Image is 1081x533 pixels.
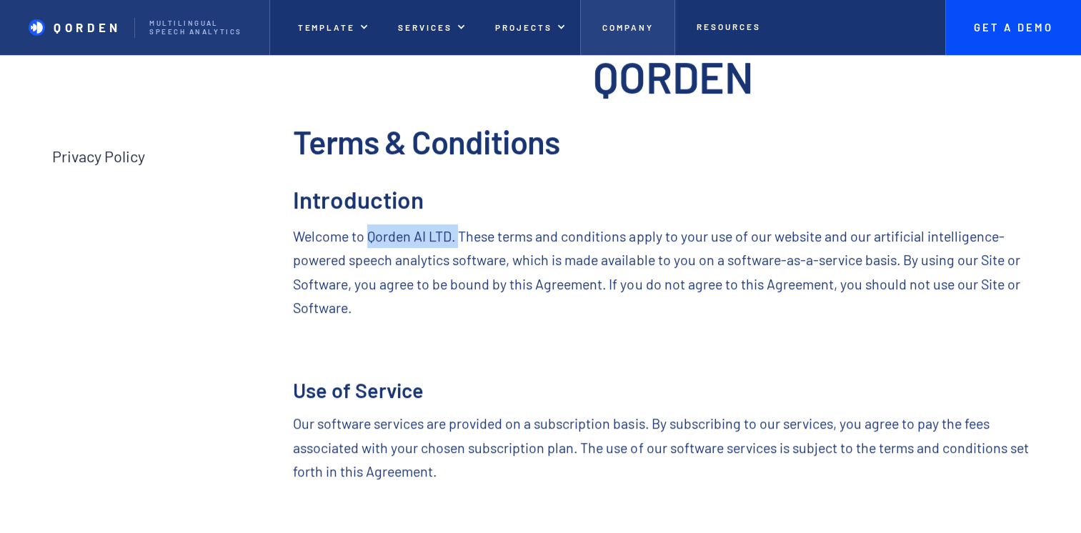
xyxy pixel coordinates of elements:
[293,185,424,214] strong: Introduction
[298,22,356,32] p: Template
[697,21,760,31] p: Resources
[293,122,559,161] strong: Terms & Conditions
[293,377,424,402] strong: Use of Service
[52,146,356,165] p: Privacy Policy
[495,22,552,32] p: Projects
[149,19,254,36] p: Multilingual Speech analytics
[602,22,654,32] p: Company
[293,224,1052,320] p: Welcome to Qorden AI LTD. These terms and conditions apply to your use of our website and our art...
[293,412,1052,483] p: Our software services are provided on a subscription basis. By subscribing to our services, you a...
[54,20,121,34] p: QORDEN
[960,21,1067,34] p: Get A Demo
[31,137,113,174] a: Privacy Policy
[398,22,452,32] p: Services
[593,50,753,102] strong: Qorden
